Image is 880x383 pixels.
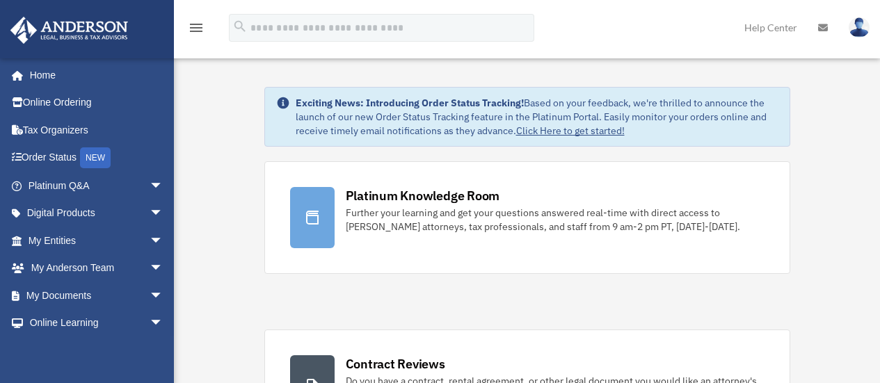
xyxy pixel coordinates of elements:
[188,19,205,36] i: menu
[10,144,184,172] a: Order StatusNEW
[150,282,177,310] span: arrow_drop_down
[232,19,248,34] i: search
[150,199,177,228] span: arrow_drop_down
[10,309,184,337] a: Online Learningarrow_drop_down
[264,161,790,274] a: Platinum Knowledge Room Further your learning and get your questions answered real-time with dire...
[296,97,524,109] strong: Exciting News: Introducing Order Status Tracking!
[10,254,184,282] a: My Anderson Teamarrow_drop_down
[346,187,500,204] div: Platinum Knowledge Room
[849,17,870,38] img: User Pic
[150,254,177,283] span: arrow_drop_down
[10,172,184,199] a: Platinum Q&Aarrow_drop_down
[10,199,184,227] a: Digital Productsarrow_drop_down
[10,116,184,144] a: Tax Organizers
[188,24,205,36] a: menu
[150,309,177,338] span: arrow_drop_down
[10,227,184,254] a: My Entitiesarrow_drop_down
[346,355,445,373] div: Contract Reviews
[6,17,132,44] img: Anderson Advisors Platinum Portal
[150,172,177,200] span: arrow_drop_down
[296,96,778,138] div: Based on your feedback, we're thrilled to announce the launch of our new Order Status Tracking fe...
[150,227,177,255] span: arrow_drop_down
[10,61,177,89] a: Home
[516,124,625,137] a: Click Here to get started!
[10,282,184,309] a: My Documentsarrow_drop_down
[10,89,184,117] a: Online Ordering
[346,206,765,234] div: Further your learning and get your questions answered real-time with direct access to [PERSON_NAM...
[80,147,111,168] div: NEW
